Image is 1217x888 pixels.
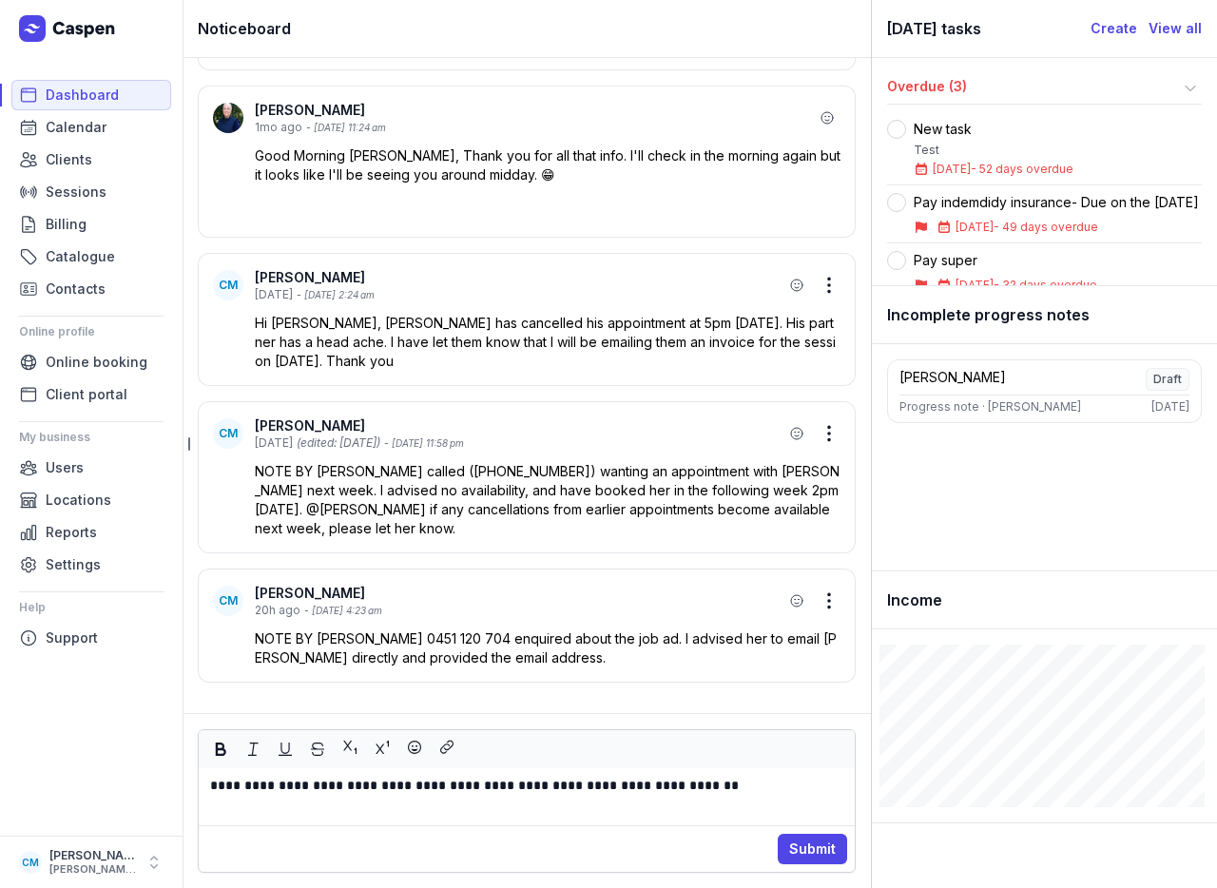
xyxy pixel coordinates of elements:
[994,278,1097,292] span: - 32 days overdue
[46,148,92,171] span: Clients
[255,268,783,287] div: [PERSON_NAME]
[306,121,386,135] div: - [DATE] 11:24 am
[1146,368,1189,391] span: Draft
[789,838,836,860] span: Submit
[887,359,1202,423] a: [PERSON_NAME]DraftProgress note · [PERSON_NAME][DATE]
[255,462,840,538] p: NOTE BY [PERSON_NAME] called ([PHONE_NUMBER]) wanting an appointment with [PERSON_NAME] next week...
[255,120,302,135] div: 1mo ago
[1091,17,1137,40] a: Create
[255,146,840,184] p: Good Morning [PERSON_NAME], Thank you for all that info. I'll check in the morning again but it l...
[872,571,1217,629] div: Income
[899,399,1081,415] div: Progress note · [PERSON_NAME]
[899,368,1006,391] div: [PERSON_NAME]
[22,851,39,874] span: CM
[46,245,115,268] span: Catalogue
[914,143,1073,158] div: Test
[971,162,1073,176] span: - 52 days overdue
[255,435,293,451] div: [DATE]
[956,278,994,292] span: [DATE]
[297,288,375,302] div: - [DATE] 2:24 am
[46,213,87,236] span: Billing
[46,456,84,479] span: Users
[19,422,164,453] div: My business
[46,553,101,576] span: Settings
[994,220,1098,234] span: - 49 days overdue
[213,103,243,133] img: User profile image
[19,317,164,347] div: Online profile
[933,162,971,176] span: [DATE]
[297,435,380,451] div: (edited: [DATE])
[304,604,382,618] div: - [DATE] 4:23 am
[384,436,464,451] div: - [DATE] 11:58 pm
[46,627,98,649] span: Support
[46,278,106,300] span: Contacts
[1149,17,1202,40] a: View all
[956,220,994,234] span: [DATE]
[46,351,147,374] span: Online booking
[19,592,164,623] div: Help
[255,314,840,371] p: Hi [PERSON_NAME], [PERSON_NAME] has cancelled his appointment at 5pm [DATE]. His partner has a he...
[887,77,1179,100] div: Overdue (3)
[914,193,1199,212] div: Pay indemdidy insurance- Due on the [DATE]
[1151,399,1189,415] div: [DATE]
[219,426,238,441] span: CM
[46,116,106,139] span: Calendar
[46,181,106,203] span: Sessions
[914,120,1073,139] div: New task
[49,848,137,863] div: [PERSON_NAME]
[255,416,783,435] div: [PERSON_NAME]
[914,251,1097,270] div: Pay super
[49,863,137,877] div: [PERSON_NAME][EMAIL_ADDRESS][DOMAIN_NAME][PERSON_NAME]
[46,489,111,512] span: Locations
[887,15,1091,42] div: [DATE] tasks
[872,286,1217,344] div: Incomplete progress notes
[46,383,127,406] span: Client portal
[778,834,847,864] button: Submit
[255,584,783,603] div: [PERSON_NAME]
[46,84,119,106] span: Dashboard
[255,287,293,302] div: [DATE]
[46,521,97,544] span: Reports
[255,603,300,618] div: 20h ago
[219,593,238,608] span: CM
[255,101,814,120] div: [PERSON_NAME]
[219,278,238,293] span: CM
[255,629,840,667] p: NOTE BY [PERSON_NAME] 0451 120 704 enquired about the job ad. I advised her to email [PERSON_NAME...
